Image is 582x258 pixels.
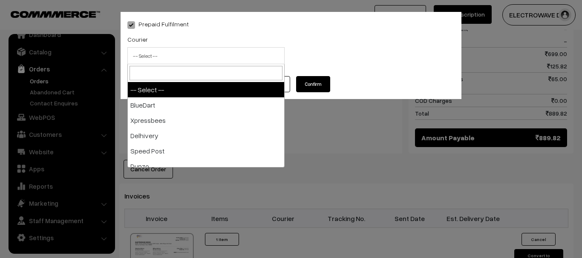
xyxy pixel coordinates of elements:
[127,47,285,64] span: -- Select --
[127,35,148,44] label: Courier
[127,20,189,28] label: Prepaid Fulfilment
[128,113,284,128] li: Xpressbees
[128,48,284,63] span: -- Select --
[128,143,284,159] li: Speed Post
[128,128,284,143] li: Delhivery
[296,76,330,92] button: Confirm
[128,97,284,113] li: BlueDart
[128,82,284,97] li: -- Select --
[128,159,284,174] li: Dunzo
